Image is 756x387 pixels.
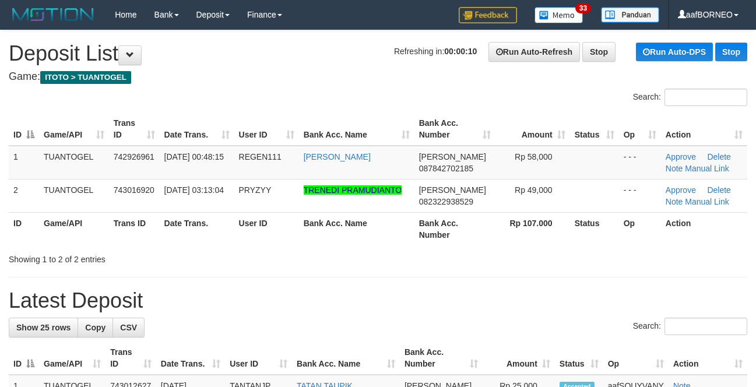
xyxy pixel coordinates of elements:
th: Game/API: activate to sort column ascending [39,342,106,375]
a: Approve [666,185,696,195]
a: Manual Link [685,197,729,206]
th: Game/API [39,212,109,245]
span: Copy 082322938529 to clipboard [419,197,473,206]
span: 742926961 [114,152,154,161]
th: ID [9,212,39,245]
th: Date Trans.: activate to sort column ascending [160,112,234,146]
th: Bank Acc. Number: activate to sort column ascending [414,112,495,146]
th: Status: activate to sort column ascending [555,342,603,375]
th: ID: activate to sort column descending [9,112,39,146]
th: Bank Acc. Number: activate to sort column ascending [400,342,483,375]
label: Search: [633,89,747,106]
th: Amount: activate to sort column ascending [483,342,555,375]
th: Date Trans.: activate to sort column ascending [156,342,225,375]
img: panduan.png [601,7,659,23]
span: Rp 58,000 [515,152,553,161]
img: Button%20Memo.svg [535,7,583,23]
th: Date Trans. [160,212,234,245]
th: Bank Acc. Number [414,212,495,245]
th: Op [619,212,661,245]
a: CSV [112,318,145,337]
a: Note [666,164,683,173]
span: 33 [575,3,591,13]
input: Search: [664,318,747,335]
th: User ID: activate to sort column ascending [234,112,299,146]
strong: 00:00:10 [444,47,477,56]
a: [PERSON_NAME] [304,152,371,161]
th: Amount: activate to sort column ascending [495,112,570,146]
span: ITOTO > TUANTOGEL [40,71,131,84]
span: [DATE] 03:13:04 [164,185,224,195]
span: [PERSON_NAME] [419,185,486,195]
span: PRYZYY [239,185,272,195]
th: Op: activate to sort column ascending [603,342,669,375]
a: Show 25 rows [9,318,78,337]
label: Search: [633,318,747,335]
h1: Latest Deposit [9,289,747,312]
span: Rp 49,000 [515,185,553,195]
td: 1 [9,146,39,180]
td: - - - [619,179,661,212]
a: Approve [666,152,696,161]
th: Op: activate to sort column ascending [619,112,661,146]
a: Manual Link [685,164,729,173]
span: [DATE] 00:48:15 [164,152,224,161]
th: User ID: activate to sort column ascending [225,342,292,375]
span: 743016920 [114,185,154,195]
th: Status [570,212,619,245]
th: Bank Acc. Name: activate to sort column ascending [292,342,400,375]
th: User ID [234,212,299,245]
span: Show 25 rows [16,323,71,332]
span: [PERSON_NAME] [419,152,486,161]
th: Action: activate to sort column ascending [661,112,747,146]
th: Trans ID: activate to sort column ascending [109,112,160,146]
td: TUANTOGEL [39,146,109,180]
span: Refreshing in: [394,47,477,56]
td: - - - [619,146,661,180]
div: Showing 1 to 2 of 2 entries [9,249,306,265]
h4: Game: [9,71,747,83]
img: MOTION_logo.png [9,6,97,23]
a: TRENEDI PRAMUDIANTO [304,185,402,195]
a: Note [666,197,683,206]
a: Run Auto-Refresh [488,42,580,62]
th: Rp 107.000 [495,212,570,245]
th: Trans ID: activate to sort column ascending [106,342,156,375]
input: Search: [664,89,747,106]
th: Bank Acc. Name [299,212,414,245]
th: Action [661,212,747,245]
a: Stop [715,43,747,61]
th: Status: activate to sort column ascending [570,112,619,146]
a: Copy [78,318,113,337]
th: Bank Acc. Name: activate to sort column ascending [299,112,414,146]
span: REGEN111 [239,152,282,161]
th: Trans ID [109,212,160,245]
span: Copy 087842702185 to clipboard [419,164,473,173]
h1: Deposit List [9,42,747,65]
span: Copy [85,323,106,332]
a: Delete [707,152,730,161]
th: ID: activate to sort column descending [9,342,39,375]
td: 2 [9,179,39,212]
td: TUANTOGEL [39,179,109,212]
th: Game/API: activate to sort column ascending [39,112,109,146]
a: Delete [707,185,730,195]
a: Stop [582,42,616,62]
img: Feedback.jpg [459,7,517,23]
span: CSV [120,323,137,332]
th: Action: activate to sort column ascending [669,342,747,375]
a: Run Auto-DPS [636,43,713,61]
